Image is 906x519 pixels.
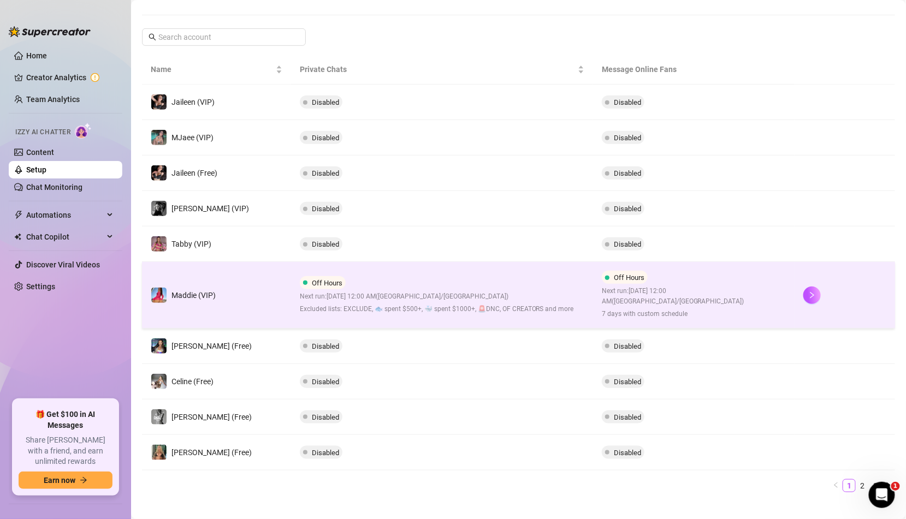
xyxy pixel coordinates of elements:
[26,51,47,60] a: Home
[151,409,167,425] img: Kennedy (Free)
[171,413,252,421] span: [PERSON_NAME] (Free)
[614,413,641,421] span: Disabled
[171,98,215,106] span: Jaileen (VIP)
[26,148,54,157] a: Content
[171,169,217,177] span: Jaileen (Free)
[26,165,46,174] a: Setup
[151,338,167,354] img: Maddie (Free)
[614,169,641,177] span: Disabled
[312,240,339,248] span: Disabled
[171,342,252,350] span: [PERSON_NAME] (Free)
[151,94,167,110] img: Jaileen (VIP)
[830,479,843,492] button: left
[312,134,339,142] span: Disabled
[171,377,214,386] span: Celine (Free)
[830,479,843,492] li: Previous Page
[614,205,641,213] span: Disabled
[44,476,75,485] span: Earn now
[291,55,593,85] th: Private Chats
[614,273,644,282] span: Off Hours
[882,479,895,492] li: Next Page
[869,482,895,508] iframe: Intercom live chat
[312,169,339,177] span: Disabled
[312,342,339,350] span: Disabled
[614,98,641,106] span: Disabled
[26,206,104,224] span: Automations
[300,291,574,302] span: Next run: [DATE] 12:00 AM ( [GEOGRAPHIC_DATA]/[GEOGRAPHIC_DATA] )
[171,448,252,457] span: [PERSON_NAME] (Free)
[602,309,786,319] span: 7 days with custom schedule
[614,240,641,248] span: Disabled
[75,123,92,139] img: AI Chatter
[171,133,214,142] span: MJaee (VIP)
[26,95,80,104] a: Team Analytics
[158,31,291,43] input: Search account
[149,33,156,41] span: search
[614,449,641,457] span: Disabled
[26,228,104,246] span: Chat Copilot
[171,204,249,213] span: [PERSON_NAME] (VIP)
[312,449,339,457] span: Disabled
[593,55,795,85] th: Message Online Fans
[843,479,856,492] li: 1
[19,435,112,467] span: Share [PERSON_NAME] with a friend, and earn unlimited rewards
[151,445,167,460] img: Ellie (Free)
[26,183,82,192] a: Chat Monitoring
[312,205,339,213] span: Disabled
[151,63,274,75] span: Name
[19,409,112,431] span: 🎁 Get $100 in AI Messages
[14,211,23,219] span: thunderbolt
[602,286,786,307] span: Next run: [DATE] 12:00 AM ( [GEOGRAPHIC_DATA]/[GEOGRAPHIC_DATA] )
[142,55,291,85] th: Name
[19,472,112,489] button: Earn nowarrow-right
[312,378,339,386] span: Disabled
[171,240,211,248] span: Tabby (VIP)
[833,482,839,488] span: left
[26,69,114,86] a: Creator Analytics exclamation-circle
[171,291,216,300] span: Maddie (VIP)
[80,476,87,484] span: arrow-right
[614,134,641,142] span: Disabled
[14,233,21,241] img: Chat Copilot
[9,26,91,37] img: logo-BBDzfeDw.svg
[843,480,855,492] a: 1
[151,130,167,145] img: MJaee (VIP)
[803,287,821,304] button: right
[151,236,167,252] img: Tabby (VIP)
[26,282,55,291] a: Settings
[300,63,576,75] span: Private Chats
[891,482,900,491] span: 1
[808,291,816,299] span: right
[151,201,167,216] img: Kennedy (VIP)
[856,479,869,492] li: 2
[300,304,574,314] span: Excluded lists: EXCLUDE, 🐟 spent $500+, 🐳 spent $1000+, 🚨DNC, OF CREATORS and more
[26,260,100,269] a: Discover Viral Videos
[151,165,167,181] img: Jaileen (Free)
[151,374,167,389] img: Celine (Free)
[869,480,881,492] a: 3
[614,378,641,386] span: Disabled
[15,127,70,138] span: Izzy AI Chatter
[312,413,339,421] span: Disabled
[151,288,167,303] img: Maddie (VIP)
[312,98,339,106] span: Disabled
[312,279,342,287] span: Off Hours
[614,342,641,350] span: Disabled
[882,479,895,492] button: right
[869,479,882,492] li: 3
[856,480,868,492] a: 2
